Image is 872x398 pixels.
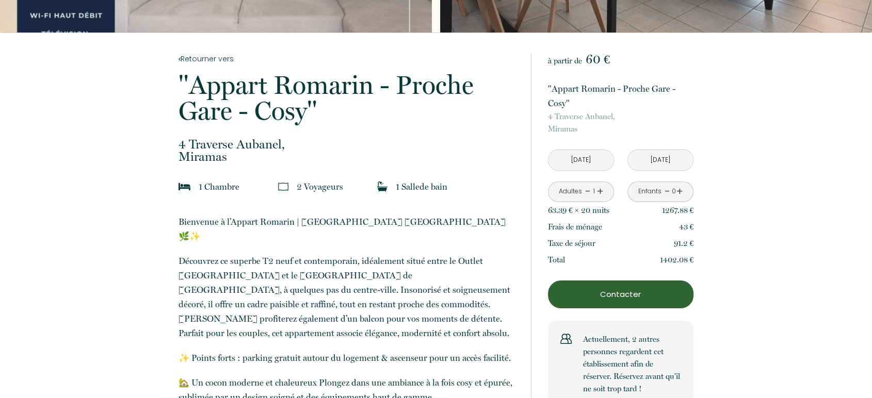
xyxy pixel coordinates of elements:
[548,221,602,233] p: Frais de ménage
[661,204,693,217] p: 1267.88 €
[179,214,517,243] p: Bienvenue à l’Appart Romarin | [GEOGRAPHIC_DATA] [GEOGRAPHIC_DATA] 🌿✨
[179,351,517,365] p: ✨ Points forts : parking gratuit autour du logement & ascenseur pour un accès facilité.
[548,81,693,110] p: "Appart Romarin - Proche Gare - Cosy"
[548,56,582,65] span: à partir de
[552,288,690,301] p: Contacter
[179,53,517,64] a: Retourner vers
[396,179,447,194] p: 1 Salle de bain
[548,110,693,135] p: Miramas
[586,52,610,67] span: 60 €
[179,254,517,340] p: Découvrez ce superbe T2 neuf et contemporain, idéalement situé entre le Outlet [GEOGRAPHIC_DATA] ...
[548,237,595,250] p: Taxe de séjour
[638,187,661,196] div: Enfants
[179,138,517,151] span: 4 Traverse Aubanel,
[659,254,693,266] p: 1402.08 €
[548,150,613,170] input: Arrivée
[199,179,239,194] p: 1 Chambre
[597,184,603,200] a: +
[628,150,693,170] input: Départ
[671,187,676,196] div: 0
[679,221,693,233] p: 43 €
[606,206,609,215] span: s
[665,184,670,200] a: -
[340,181,343,192] span: s
[179,72,517,124] p: "Appart Romarin - Proche Gare - Cosy"
[548,254,565,266] p: Total
[548,110,693,123] span: 4 Traverse Aubanel,
[591,187,596,196] div: 1
[548,280,693,308] button: Contacter
[297,179,343,194] p: 2 Voyageur
[559,187,582,196] div: Adultes
[560,333,572,344] img: users
[676,184,683,200] a: +
[673,237,693,250] p: 91.2 €
[179,138,517,163] p: Miramas
[278,181,288,192] img: guests
[585,184,591,200] a: -
[548,204,609,217] p: 63.39 € × 20 nuit
[583,333,681,395] p: Actuellement, 2 autres personnes regardent cet établissement afin de réserver. Réservez avant qu’...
